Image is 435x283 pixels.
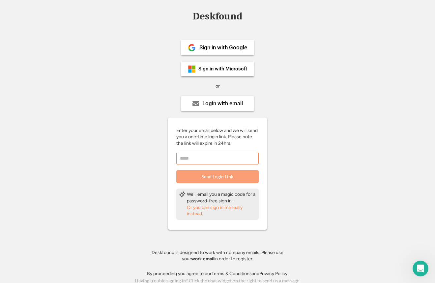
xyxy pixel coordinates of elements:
[189,11,246,21] div: Deskfound
[143,249,292,262] div: Deskfound is designed to work with company emails. Please use your in order to register.
[413,261,428,276] iframe: Intercom live chat
[216,83,220,90] div: or
[212,271,252,276] a: Terms & Conditions
[188,65,196,73] img: ms-symbollockup_mssymbol_19.png
[202,101,243,106] div: Login with email
[199,45,247,50] div: Sign in with Google
[187,204,256,217] div: Or you can sign in manually instead.
[176,127,259,147] div: Enter your email below and we will send you a one-time login link. Please note the link will expi...
[198,66,247,71] div: Sign in with Microsoft
[147,270,288,277] div: By proceeding you agree to our and
[259,271,288,276] a: Privacy Policy.
[187,191,256,204] div: We'll email you a magic code for a password-free sign in.
[191,256,214,262] strong: work email
[188,44,196,52] img: 1024px-Google__G__Logo.svg.png
[176,170,259,183] button: Send Login Link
